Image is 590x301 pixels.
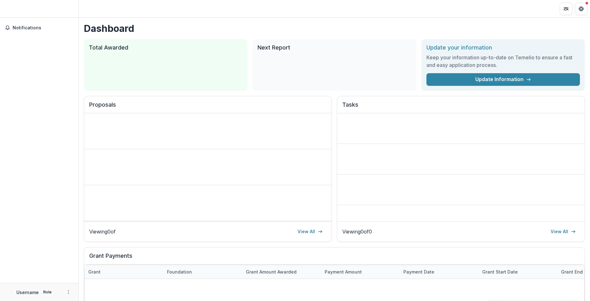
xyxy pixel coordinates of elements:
[16,289,39,296] p: Username
[575,3,587,15] button: Get Help
[547,227,580,237] a: View All
[560,3,572,15] button: Partners
[426,73,580,86] a: Update Information
[342,101,580,113] h2: Tasks
[426,44,580,51] h2: Update your information
[89,44,242,51] h2: Total Awarded
[426,54,580,69] h3: Keep your information up-to-date on Temelio to ensure a fast and easy application process.
[89,101,327,113] h2: Proposals
[89,252,580,264] h2: Grant Payments
[13,25,73,31] span: Notifications
[342,228,372,235] p: Viewing 0 of 0
[257,44,411,51] h2: Next Report
[65,288,72,296] button: More
[41,289,54,295] p: Role
[89,228,116,235] p: Viewing 0 of
[84,23,585,34] h1: Dashboard
[294,227,327,237] a: View All
[3,23,76,33] button: Notifications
